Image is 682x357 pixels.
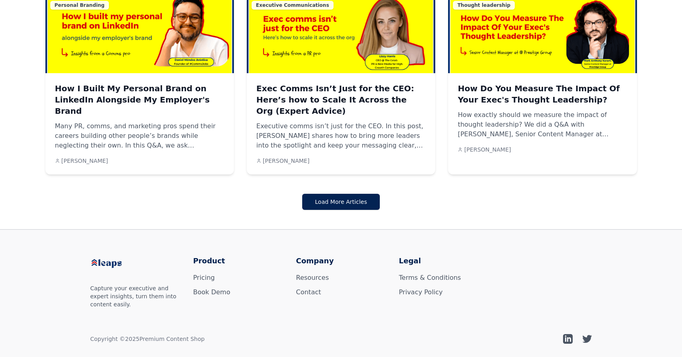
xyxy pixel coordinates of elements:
button: Load More Articles [302,194,380,210]
p: Copyright © 2025 Premium Content Shop [90,335,205,343]
a: [PERSON_NAME] [458,146,511,154]
a: Pricing [193,274,215,281]
a: [PERSON_NAME] [55,157,108,165]
a: Terms & Conditions [399,274,461,281]
div: Thought leadership [453,1,515,10]
h3: Product [193,255,283,267]
p: Capture your executive and expert insights, turn them into content easily. [90,284,180,308]
h3: Company [296,255,386,267]
div: Personal Branding [50,1,109,10]
a: Privacy Policy [399,288,443,296]
span: [PERSON_NAME] [263,157,309,165]
a: How I Built My Personal Brand on LinkedIn Alongside My Employer's Brand [55,83,224,117]
a: Resources [296,274,329,281]
div: Executive Communications [252,1,334,10]
span: [PERSON_NAME] [61,157,108,165]
img: Leaps [90,255,139,272]
p: Many PR, comms, and marketing pros spend their careers building other people’s brands while negle... [55,121,224,150]
a: Contact [296,288,321,296]
span: [PERSON_NAME] [464,146,511,154]
a: [PERSON_NAME] [256,157,309,165]
a: Book Demo [193,288,230,296]
a: Exec Comms Isn’t Just for the CEO: Here’s how to Scale It Across the Org (Expert Advice) [256,83,426,117]
p: Executive comms isn’t just for the CEO. In this post, [PERSON_NAME] shares how to bring more lead... [256,121,426,150]
p: How exactly should we measure the impact of thought leadership? We did a Q&A with [PERSON_NAME], ... [458,110,627,139]
a: How Do You Measure The Impact Of Your Exec's Thought Leadership? [458,83,627,105]
h3: Legal [399,255,489,267]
